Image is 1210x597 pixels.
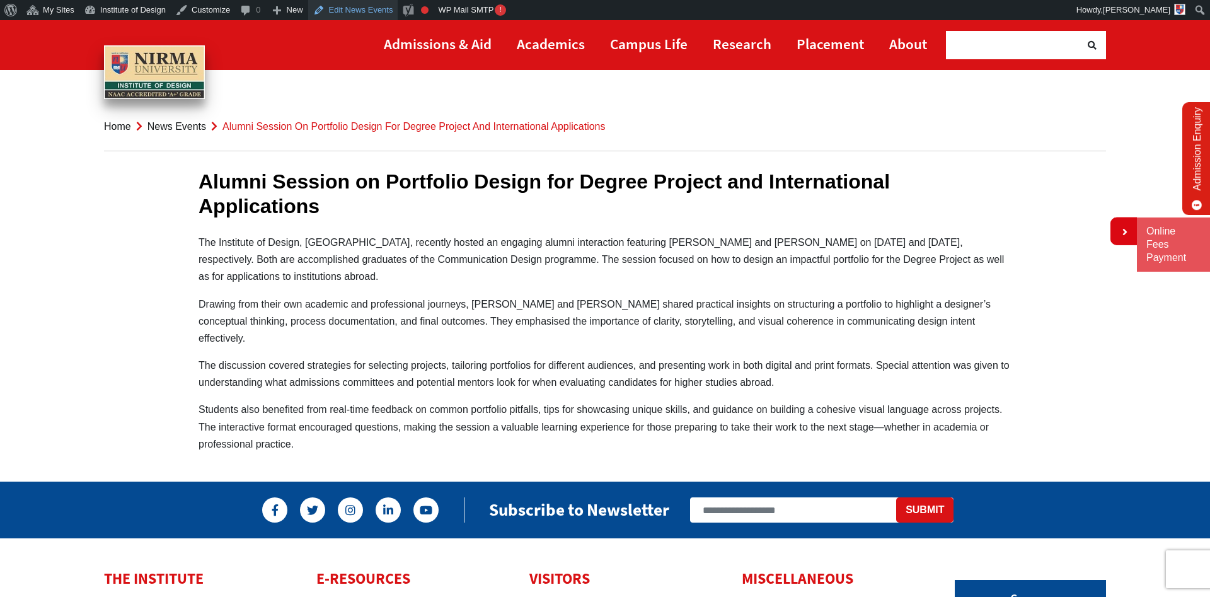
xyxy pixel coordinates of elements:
[421,6,429,14] div: Focus keyphrase not set
[1103,5,1170,14] span: [PERSON_NAME]
[384,30,492,58] a: Admissions & Aid
[199,234,1011,286] p: The Institute of Design, [GEOGRAPHIC_DATA], recently hosted an engaging alumni interaction featur...
[896,497,954,523] button: Submit
[1146,225,1201,264] a: Online Fees Payment
[147,121,206,132] a: News Events
[104,45,205,100] img: main_logo
[104,102,1106,151] nav: breadcrumb
[713,30,771,58] a: Research
[889,30,927,58] a: About
[199,357,1011,391] p: The discussion covered strategies for selecting projects, tailoring portfolios for different audi...
[1174,4,1185,15] img: android-icon-144x144
[104,121,131,132] a: Home
[610,30,688,58] a: Campus Life
[489,499,669,520] h2: Subscribe to Newsletter
[797,30,864,58] a: Placement
[222,121,605,132] span: Alumni Session on Portfolio Design for Degree Project and International Applications
[199,170,1011,218] h1: Alumni Session on Portfolio Design for Degree Project and International Applications
[517,30,585,58] a: Academics
[495,4,506,16] span: !
[199,401,1011,453] p: Students also benefited from real-time feedback on common portfolio pitfalls, tips for showcasing...
[199,296,1011,347] p: Drawing from their own academic and professional journeys, [PERSON_NAME] and [PERSON_NAME] shared...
